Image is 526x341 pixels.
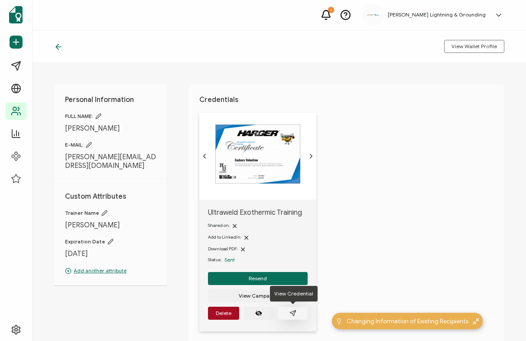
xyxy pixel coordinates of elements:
span: Status: [208,256,221,263]
span: Resend [249,276,267,281]
h5: [PERSON_NAME] Lightning & Grounding [388,12,486,18]
span: Changing Information of Existing Recipients [347,317,468,326]
span: [DATE] [65,249,156,258]
ion-icon: chevron back outline [201,153,208,160]
h1: Personal Information [65,95,156,104]
span: FULL NAME: [65,113,156,120]
p: Add another attribute [65,267,156,275]
ion-icon: paper plane outline [289,310,296,317]
span: [PERSON_NAME] [65,124,156,133]
div: View Credential [270,286,318,302]
span: Add to LinkedIn: [208,234,241,240]
img: sertifier-logomark-colored.svg [9,6,23,23]
span: Trainer Name [65,210,156,216]
span: Ultraweld Exothermic Training [208,208,308,217]
button: View Wallet Profile [444,40,504,53]
ion-icon: chevron forward outline [308,153,315,160]
span: View Wallet Profile [451,44,497,49]
img: aadcaf15-e79d-49df-9673-3fc76e3576c2.png [366,13,379,16]
iframe: Chat Widget [483,299,526,341]
div: 1 [328,7,334,13]
button: Resend [208,272,308,285]
button: View Campaign [208,289,308,302]
h1: Credentials [199,95,494,104]
img: minimize-icon.svg [473,318,479,325]
span: Download PDF: [208,246,238,252]
span: [PERSON_NAME] [65,221,156,230]
ion-icon: eye off [255,310,262,317]
span: [PERSON_NAME][EMAIL_ADDRESS][DOMAIN_NAME] [65,153,156,170]
span: E-MAIL: [65,141,156,148]
span: Shared on: [208,223,230,228]
span: Expiration Date [65,238,156,245]
h1: Custom Attributes [65,192,156,201]
span: View Campaign [239,293,277,298]
span: Delete [216,311,231,316]
button: Delete [208,307,239,320]
span: Sent [224,256,235,263]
